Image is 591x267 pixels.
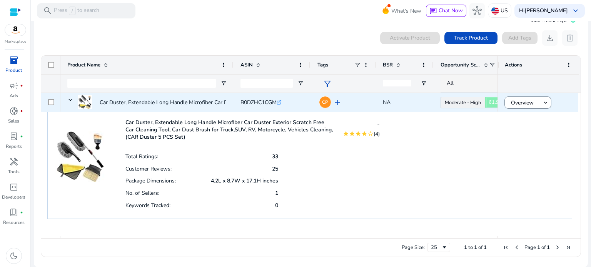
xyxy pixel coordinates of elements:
span: lab_profile [9,132,18,141]
span: Chat Now [439,7,463,14]
span: 1 [474,244,477,251]
div: Next Page [554,244,561,250]
span: / [69,7,76,15]
button: Track Product [444,32,498,44]
button: download [542,30,558,46]
p: Package Dimensions: [125,177,176,184]
b: [PERSON_NAME] [524,7,568,14]
div: Last Page [565,244,571,250]
span: 1 [537,244,540,251]
img: us.svg [491,7,499,15]
span: fiber_manual_record [20,109,23,113]
input: Product Name Filter Input [67,79,216,88]
span: Actions [505,61,522,68]
button: Open Filter Menu [220,80,227,86]
img: 41H50+eSpWL._AC_US100_.jpg [55,116,106,182]
p: Total Ratings: [125,153,158,160]
mat-icon: star_border [367,131,374,137]
span: of [541,244,546,251]
button: chatChat Now [426,5,466,17]
span: code_blocks [9,182,18,192]
span: add [333,98,342,107]
p: Hi [519,8,568,13]
h4: - [343,120,380,128]
p: 1 [275,189,278,197]
div: First Page [503,244,509,250]
span: Tags [317,61,328,68]
span: Track Product [454,34,488,42]
span: handyman [9,157,18,166]
p: Car Duster, Extendable Long Handle Microfiber Car Duster Exterior... [100,95,264,110]
img: amazon.svg [5,24,26,36]
p: Car Duster, Extendable Long Handle Microfiber Car Duster Exterior Scratch Free Car Cleaning Tool,... [125,119,333,141]
p: Product [5,67,22,74]
button: Open Filter Menu [421,80,427,86]
span: Page [524,244,536,251]
span: Opportunity Score [441,61,481,68]
p: Ads [10,92,18,99]
p: Reports [6,143,22,150]
span: to [468,244,473,251]
span: 61.95 [485,97,505,108]
p: Keywords Tracked: [125,202,170,209]
p: Press to search [54,7,99,15]
span: 1 [547,244,550,251]
mat-icon: star [349,131,355,137]
span: of [478,244,482,251]
input: ASIN Filter Input [240,79,293,88]
a: Moderate - High [441,97,485,108]
div: Previous Page [514,244,520,250]
p: 33 [272,153,278,160]
span: search [43,6,52,15]
p: Resources [3,219,25,226]
span: Product Name [67,61,100,68]
span: campaign [9,81,18,90]
p: Tools [8,168,20,175]
span: 1 [464,244,467,251]
p: Marketplace [5,39,26,45]
span: (4) [374,130,380,138]
p: Developers [2,194,25,201]
span: hub [472,6,482,15]
span: What's New [391,4,421,18]
button: Open Filter Menu [297,80,304,86]
span: 1 [484,244,487,251]
span: B0DZHC1CGM [240,99,277,106]
span: download [545,33,554,43]
span: inventory_2 [9,56,18,65]
div: Page Size [427,243,450,252]
span: ASIN [240,61,253,68]
span: chat [429,7,437,15]
button: hub [469,3,485,18]
p: 0 [275,202,278,209]
img: 41H50+eSpWL._AC_US100_.jpg [78,95,92,109]
mat-icon: star [343,131,349,137]
mat-icon: star [361,131,367,137]
mat-icon: keyboard_arrow_down [542,99,549,106]
div: Page Size: [402,244,425,251]
span: dark_mode [9,251,18,260]
span: keyboard_arrow_down [571,6,580,15]
span: donut_small [9,106,18,116]
span: BSR [383,61,393,68]
span: fiber_manual_record [20,211,23,214]
span: fiber_manual_record [20,135,23,138]
div: 25 [431,244,441,251]
span: All [447,80,454,87]
span: Overview [511,95,534,111]
span: filter_alt [323,79,332,88]
p: 25 [272,165,278,172]
mat-icon: star [355,131,361,137]
span: fiber_manual_record [20,84,23,87]
span: CP [322,100,328,104]
p: Customer Reviews: [125,165,172,172]
p: 4.2L x 8.7W x 17.1H inches [211,177,278,184]
span: NA [383,99,391,106]
p: Sales [8,118,19,124]
span: book_4 [9,208,18,217]
p: No. of Sellers: [125,189,159,197]
p: US [501,4,508,17]
button: Overview [504,96,540,109]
